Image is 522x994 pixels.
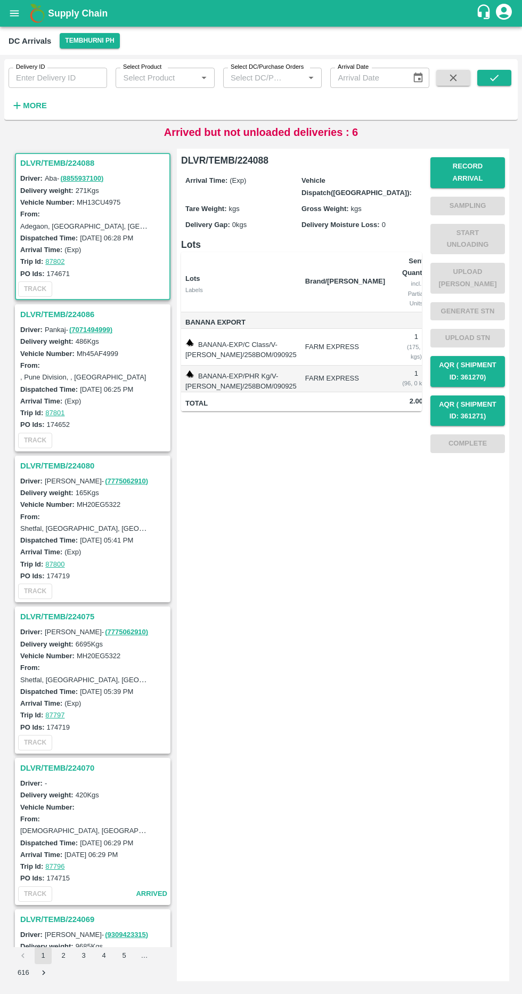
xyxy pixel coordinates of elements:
[181,329,297,366] td: BANANA-EXP/C Class/V-[PERSON_NAME]/258BOM/090925
[185,338,194,347] img: weight
[20,664,40,672] label: From:
[14,964,32,981] button: Go to page 616
[2,1,27,26] button: open drawer
[77,198,120,206] label: MH13CU4975
[45,257,64,265] a: 87802
[64,246,81,254] label: (Exp)
[20,257,43,265] label: Trip Id:
[20,942,74,950] label: Delivery weight:
[77,500,120,508] label: MH20EG5322
[20,361,40,369] label: From:
[45,409,64,417] a: 87801
[382,221,386,229] span: 0
[20,156,168,170] h3: DLVR/TEMB/224088
[13,947,173,981] nav: pagination navigation
[105,477,148,485] a: (7775062910)
[226,71,287,85] input: Select DC/Purchase Orders
[64,397,81,405] label: (Exp)
[20,548,62,556] label: Arrival Time:
[20,326,43,334] label: Driver:
[20,174,43,182] label: Driver:
[297,366,394,392] td: FARM EXPRESS
[20,270,45,278] label: PO Ids:
[47,874,70,882] label: 174715
[185,398,297,410] span: Total
[232,221,247,229] span: 0 kgs
[20,397,62,405] label: Arrival Time:
[80,385,133,393] label: [DATE] 06:25 PM
[75,947,92,964] button: Go to page 3
[47,270,70,278] label: 174671
[20,791,74,799] label: Delivery weight:
[45,477,149,485] span: [PERSON_NAME] -
[20,931,43,939] label: Driver:
[20,500,75,508] label: Vehicle Number:
[164,124,358,140] p: Arrived but not unloaded deliveries : 6
[20,350,75,358] label: Vehicle Number:
[20,711,43,719] label: Trip Id:
[45,711,64,719] a: 87797
[229,205,240,213] span: kgs
[47,421,70,429] label: 174652
[301,205,349,213] label: Gross Weight:
[20,862,43,870] label: Trip Id:
[430,157,505,188] button: Record Arrival
[80,234,133,242] label: [DATE] 06:28 PM
[123,63,161,71] label: Select Product
[20,640,74,648] label: Delivery weight:
[181,366,297,392] td: BANANA-EXP/PHR Kg/V-[PERSON_NAME]/258BOM/090925
[119,71,193,85] input: Select Product
[116,947,133,964] button: Go to page 5
[20,699,62,707] label: Arrival Time:
[76,791,99,799] label: 420 Kgs
[76,337,99,345] label: 486 Kgs
[105,931,148,939] a: (9309423315)
[20,210,40,218] label: From:
[20,675,346,684] label: Shetfal, [GEOGRAPHIC_DATA], [GEOGRAPHIC_DATA], [GEOGRAPHIC_DATA], [GEOGRAPHIC_DATA]
[20,815,40,823] label: From:
[20,222,352,230] label: Adegaon, [GEOGRAPHIC_DATA], [GEOGRAPHIC_DATA], [GEOGRAPHIC_DATA], [GEOGRAPHIC_DATA]
[76,640,103,648] label: 6695 Kgs
[27,3,48,24] img: logo
[136,888,167,900] span: arrived
[20,851,62,859] label: Arrival Time:
[20,761,168,775] h3: DLVR/TEMB/224070
[76,489,99,497] label: 165 Kgs
[181,153,422,168] h6: DLVR/TEMB/224088
[9,34,51,48] div: DC Arrivals
[48,6,476,21] a: Supply Chain
[197,71,211,85] button: Open
[20,409,43,417] label: Trip Id:
[305,277,385,285] b: Brand/[PERSON_NAME]
[47,723,70,731] label: 174719
[20,513,40,521] label: From:
[76,942,103,950] label: 9685 Kgs
[45,779,47,787] span: -
[80,688,133,696] label: [DATE] 05:39 PM
[185,176,227,184] label: Arrival Time:
[76,187,99,195] label: 271 Kgs
[20,610,168,624] h3: DLVR/TEMB/224075
[77,350,118,358] label: Mh45AF4999
[185,285,297,295] div: Labels
[20,652,75,660] label: Vehicle Number:
[60,33,119,49] button: Select DC
[230,176,246,184] span: (Exp)
[402,378,430,388] div: ( 96, 0 kgs)
[45,326,113,334] span: Pankaj -
[297,329,394,366] td: FARM EXPRESS
[9,68,107,88] input: Enter Delivery ID
[231,63,304,71] label: Select DC/Purchase Orders
[20,246,62,254] label: Arrival Time:
[20,337,74,345] label: Delivery weight:
[338,63,369,71] label: Arrival Date
[20,628,43,636] label: Driver:
[301,176,412,196] label: Vehicle Dispatch([GEOGRAPHIC_DATA]):
[35,947,52,964] button: page 1
[69,326,112,334] a: (7071494999)
[20,826,328,835] label: [DEMOGRAPHIC_DATA], [GEOGRAPHIC_DATA], [GEOGRAPHIC_DATA] , [GEOGRAPHIC_DATA]
[494,2,513,25] div: account of current user
[330,68,403,88] input: Arrival Date
[20,524,346,532] label: Shetfal, [GEOGRAPHIC_DATA], [GEOGRAPHIC_DATA], [GEOGRAPHIC_DATA], [GEOGRAPHIC_DATA]
[20,688,78,696] label: Dispatched Time:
